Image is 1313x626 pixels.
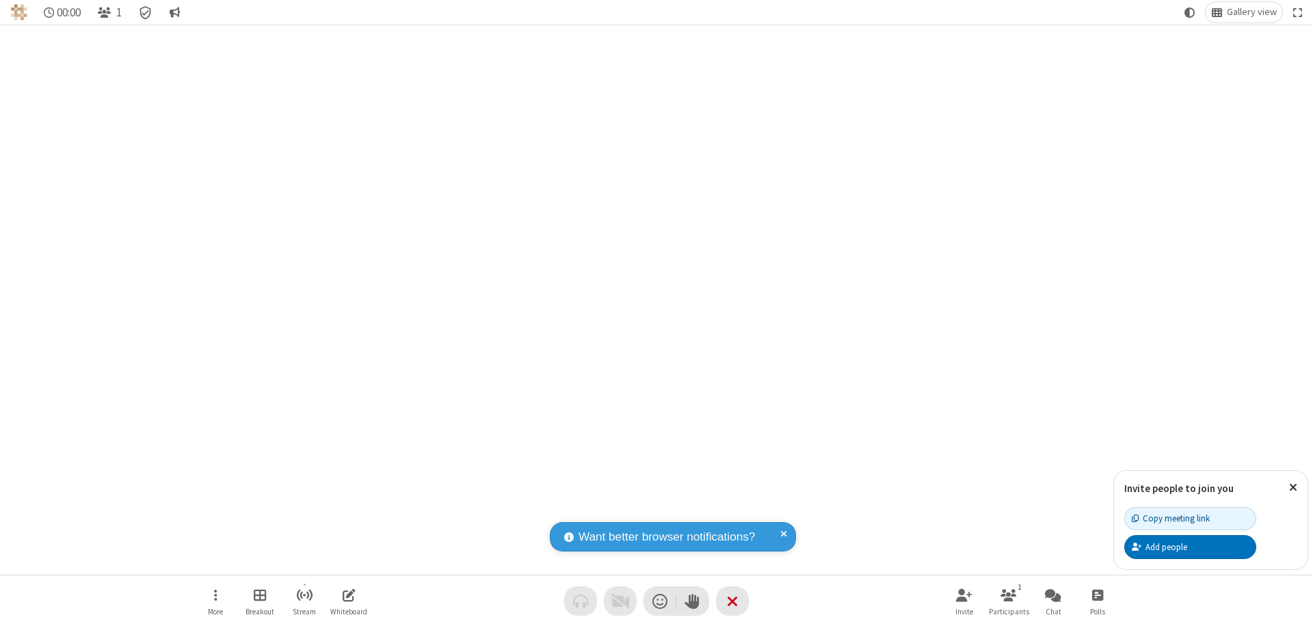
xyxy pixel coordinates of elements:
button: Open poll [1077,582,1118,621]
span: Participants [989,608,1029,616]
span: Gallery view [1227,7,1277,18]
span: More [208,608,223,616]
button: Start streaming [284,582,325,621]
div: Timer [38,2,87,23]
button: Send a reaction [644,586,676,616]
span: Breakout [246,608,274,616]
button: Open participant list [92,2,127,23]
img: QA Selenium DO NOT DELETE OR CHANGE [11,4,27,21]
button: Invite participants (⌘+Shift+I) [944,582,985,621]
button: Open participant list [988,582,1029,621]
button: Conversation [163,2,185,23]
button: Using system theme [1179,2,1201,23]
button: Open chat [1033,582,1074,621]
button: Open shared whiteboard [328,582,369,621]
button: Open menu [195,582,236,621]
div: Copy meeting link [1132,512,1210,525]
div: Meeting details Encryption enabled [133,2,159,23]
button: Add people [1124,535,1256,558]
span: 1 [116,6,122,19]
span: 00:00 [57,6,81,19]
span: Whiteboard [330,608,367,616]
span: Chat [1046,608,1061,616]
button: Copy meeting link [1124,507,1256,530]
span: Want better browser notifications? [579,528,755,546]
button: Manage Breakout Rooms [239,582,280,621]
span: Invite [955,608,973,616]
button: Close popover [1279,471,1308,504]
button: Audio problem - check your Internet connection or call by phone [564,586,597,616]
span: Polls [1090,608,1105,616]
label: Invite people to join you [1124,482,1234,495]
button: Change layout [1206,2,1282,23]
button: End or leave meeting [716,586,749,616]
span: Stream [293,608,316,616]
button: Video [604,586,637,616]
button: Fullscreen [1288,2,1308,23]
div: 1 [1014,581,1026,593]
button: Raise hand [676,586,709,616]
